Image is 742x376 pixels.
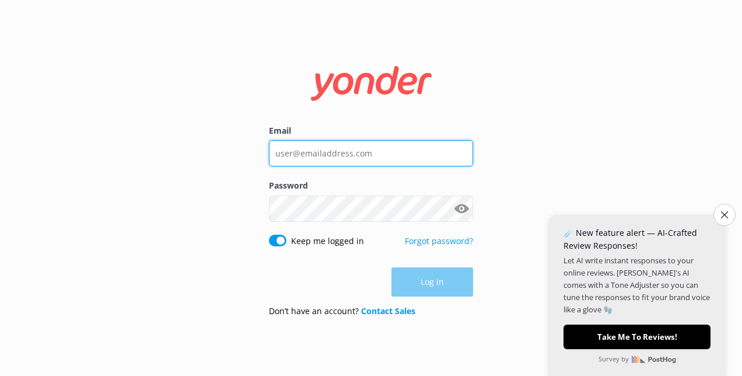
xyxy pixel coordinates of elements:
[405,235,473,246] a: Forgot password?
[450,197,473,220] button: Show password
[269,179,473,192] label: Password
[361,305,415,316] a: Contact Sales
[269,305,415,318] p: Don’t have an account?
[269,140,473,166] input: user@emailaddress.com
[291,235,364,248] label: Keep me logged in
[269,124,473,137] label: Email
